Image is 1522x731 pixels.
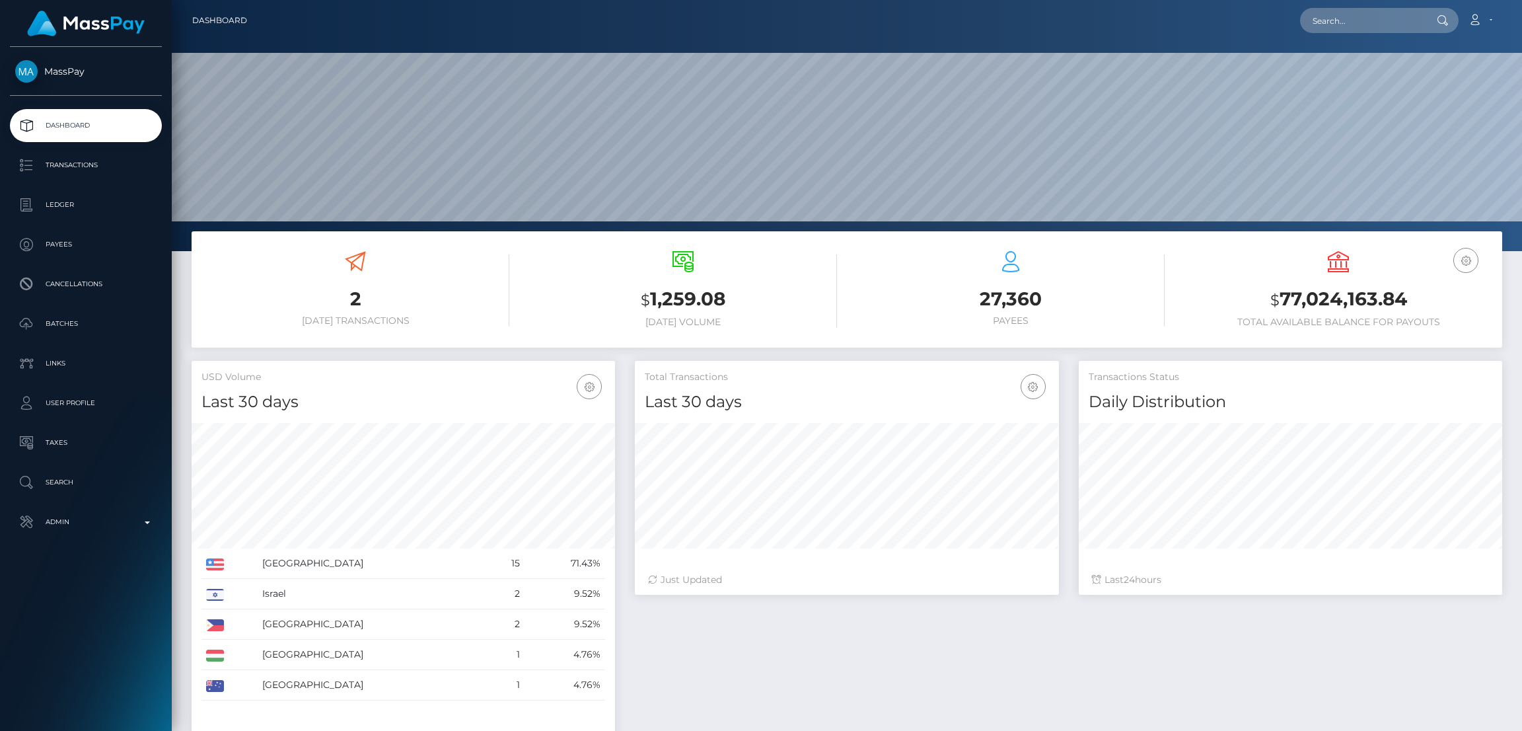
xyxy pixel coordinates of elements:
[201,315,509,327] h6: [DATE] Transactions
[525,549,606,579] td: 71.43%
[645,391,1048,414] h4: Last 30 days
[529,286,837,313] h3: 1,259.08
[206,650,224,662] img: HU.png
[15,274,157,294] p: Cancellations
[641,291,650,309] small: $
[10,466,162,499] a: Search
[1089,371,1492,384] h5: Transactions Status
[15,314,157,334] p: Batches
[27,11,145,36] img: MassPay Logo
[258,609,487,640] td: [GEOGRAPHIC_DATA]
[1270,291,1280,309] small: $
[645,371,1048,384] h5: Total Transactions
[529,317,837,328] h6: [DATE] Volume
[488,670,525,701] td: 1
[525,579,606,609] td: 9.52%
[525,670,606,701] td: 4.76%
[10,347,162,380] a: Links
[15,155,157,175] p: Transactions
[15,354,157,373] p: Links
[15,473,157,492] p: Search
[1089,391,1492,414] h4: Daily Distribution
[15,116,157,135] p: Dashboard
[15,60,38,83] img: MassPay
[1184,317,1492,328] h6: Total Available Balance for Payouts
[488,640,525,670] td: 1
[258,640,487,670] td: [GEOGRAPHIC_DATA]
[10,426,162,459] a: Taxes
[488,609,525,640] td: 2
[206,680,224,692] img: AU.png
[258,579,487,609] td: Israel
[10,188,162,221] a: Ledger
[258,670,487,701] td: [GEOGRAPHIC_DATA]
[10,149,162,182] a: Transactions
[15,433,157,453] p: Taxes
[15,393,157,413] p: User Profile
[258,549,487,579] td: [GEOGRAPHIC_DATA]
[201,391,605,414] h4: Last 30 days
[10,65,162,77] span: MassPay
[857,315,1165,327] h6: Payees
[10,387,162,420] a: User Profile
[206,558,224,570] img: US.png
[10,506,162,539] a: Admin
[10,307,162,340] a: Batches
[488,579,525,609] td: 2
[15,512,157,532] p: Admin
[525,640,606,670] td: 4.76%
[10,268,162,301] a: Cancellations
[201,286,509,312] h3: 2
[15,235,157,254] p: Payees
[10,228,162,261] a: Payees
[10,109,162,142] a: Dashboard
[201,371,605,384] h5: USD Volume
[206,619,224,631] img: PH.png
[488,549,525,579] td: 15
[1184,286,1492,313] h3: 77,024,163.84
[192,7,247,34] a: Dashboard
[648,573,1045,587] div: Just Updated
[1124,574,1135,586] span: 24
[1300,8,1424,33] input: Search...
[1092,573,1489,587] div: Last hours
[206,589,224,601] img: IL.png
[15,195,157,215] p: Ledger
[525,609,606,640] td: 9.52%
[857,286,1165,312] h3: 27,360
